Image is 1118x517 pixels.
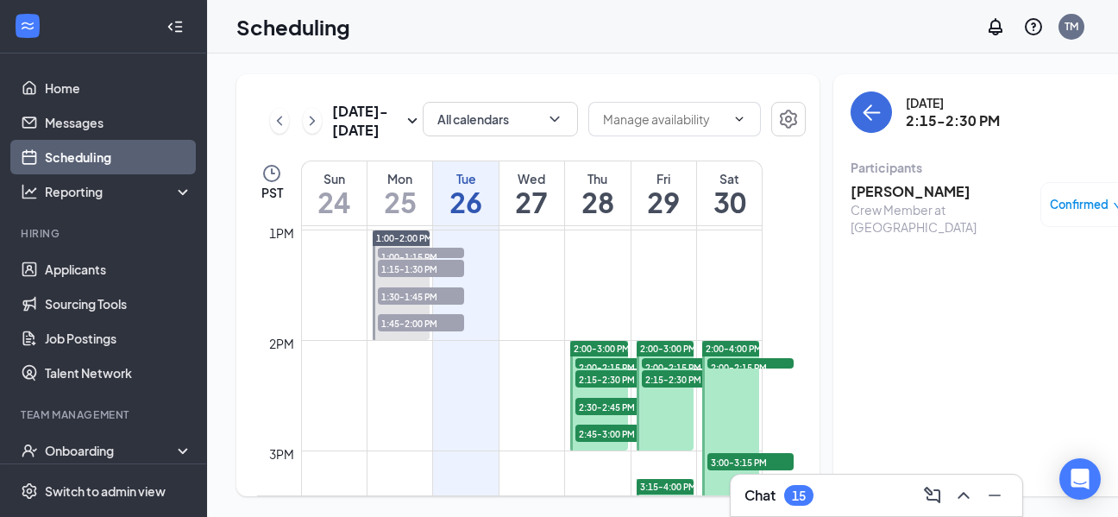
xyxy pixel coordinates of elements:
[574,343,630,355] span: 2:00-3:00 PM
[332,102,402,140] h3: [DATE] - [DATE]
[266,224,298,243] div: 1pm
[851,182,1032,201] h3: [PERSON_NAME]
[261,163,282,184] svg: Clock
[1050,196,1109,213] span: Confirmed
[367,170,432,187] div: Mon
[1059,458,1101,500] div: Open Intercom Messenger
[45,71,192,105] a: Home
[402,110,423,131] svg: SmallChevronDown
[575,425,662,442] span: 2:45-3:00 PM
[906,111,1000,130] h3: 2:15-2:30 PM
[45,356,192,390] a: Talent Network
[21,407,189,422] div: Team Management
[706,343,762,355] span: 2:00-4:00 PM
[376,232,432,244] span: 1:00-2:00 PM
[922,485,943,506] svg: ComposeMessage
[166,18,184,35] svg: Collapse
[45,252,192,287] a: Applicants
[378,260,464,277] span: 1:15-1:30 PM
[302,170,367,187] div: Sun
[21,183,38,200] svg: Analysis
[433,187,498,217] h1: 26
[906,94,1000,111] div: [DATE]
[271,110,288,131] svg: ChevronLeft
[575,398,662,415] span: 2:30-2:45 PM
[985,16,1006,37] svg: Notifications
[378,248,464,265] span: 1:00-1:15 PM
[919,482,946,509] button: ComposeMessage
[575,370,662,388] span: 2:15-2:30 PM
[433,170,498,187] div: Tue
[499,161,564,225] a: August 27, 2025
[302,161,367,225] a: August 24, 2025
[565,161,630,225] a: August 28, 2025
[732,112,746,126] svg: ChevronDown
[697,187,762,217] h1: 30
[851,201,1032,236] div: Crew Member at [GEOGRAPHIC_DATA]
[266,444,298,463] div: 3pm
[631,161,696,225] a: August 29, 2025
[981,482,1008,509] button: Minimize
[21,442,38,459] svg: UserCheck
[640,481,696,493] span: 3:15-4:00 PM
[861,102,882,123] svg: ArrowLeft
[792,489,806,503] div: 15
[499,170,564,187] div: Wed
[423,102,578,136] button: All calendarsChevronDown
[771,102,806,140] a: Settings
[21,226,189,241] div: Hiring
[266,334,298,353] div: 2pm
[707,358,794,375] span: 2:00-2:15 PM
[697,161,762,225] a: August 30, 2025
[261,184,283,201] span: PST
[304,110,321,131] svg: ChevronRight
[565,187,630,217] h1: 28
[19,17,36,35] svg: WorkstreamLogo
[45,482,166,500] div: Switch to admin view
[270,108,289,134] button: ChevronLeft
[45,442,178,459] div: Onboarding
[303,108,322,134] button: ChevronRight
[575,358,662,375] span: 2:00-2:15 PM
[499,187,564,217] h1: 27
[778,109,799,129] svg: Settings
[565,170,630,187] div: Thu
[642,358,728,375] span: 2:00-2:15 PM
[378,287,464,305] span: 1:30-1:45 PM
[603,110,725,129] input: Manage availability
[642,370,728,388] span: 2:15-2:30 PM
[45,183,193,200] div: Reporting
[851,91,892,133] button: back-button
[45,105,192,140] a: Messages
[950,482,977,509] button: ChevronUp
[433,161,498,225] a: August 26, 2025
[45,321,192,356] a: Job Postings
[302,187,367,217] h1: 24
[953,485,974,506] svg: ChevronUp
[640,343,696,355] span: 2:00-3:00 PM
[1023,16,1044,37] svg: QuestionInfo
[631,170,696,187] div: Fri
[378,314,464,331] span: 1:45-2:00 PM
[546,110,563,128] svg: ChevronDown
[367,187,432,217] h1: 25
[697,170,762,187] div: Sat
[1065,19,1078,34] div: TM
[771,102,806,136] button: Settings
[45,140,192,174] a: Scheduling
[236,12,350,41] h1: Scheduling
[707,453,794,470] span: 3:00-3:15 PM
[21,482,38,500] svg: Settings
[984,485,1005,506] svg: Minimize
[367,161,432,225] a: August 25, 2025
[631,187,696,217] h1: 29
[45,287,192,321] a: Sourcing Tools
[744,486,776,505] h3: Chat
